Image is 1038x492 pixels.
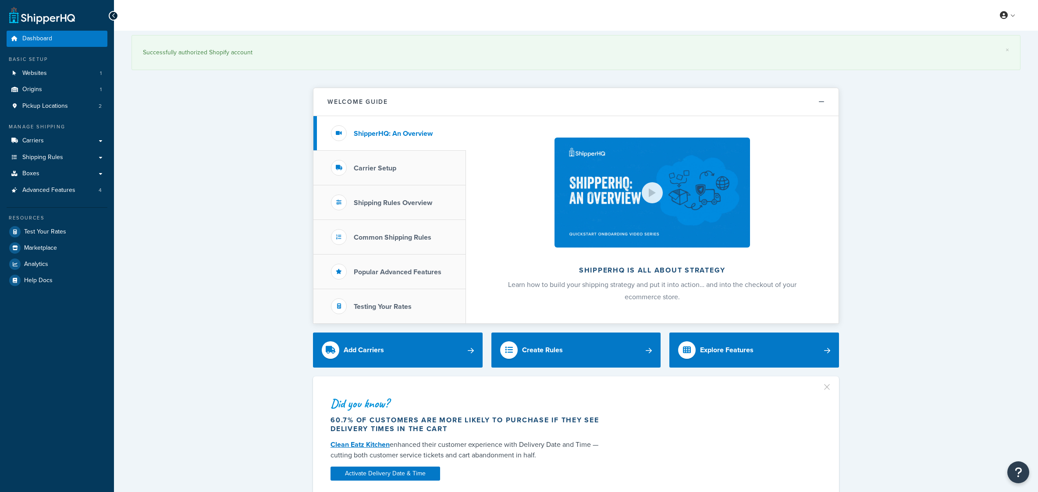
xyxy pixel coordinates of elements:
[22,35,52,42] span: Dashboard
[100,70,102,77] span: 1
[7,81,107,98] a: Origins1
[669,333,839,368] a: Explore Features
[7,182,107,198] a: Advanced Features4
[7,65,107,81] a: Websites1
[491,333,661,368] a: Create Rules
[7,166,107,182] a: Boxes
[7,224,107,240] a: Test Your Rates
[331,416,608,433] div: 60.7% of customers are more likely to purchase if they see delivery times in the cart
[7,56,107,63] div: Basic Setup
[100,86,102,93] span: 1
[7,256,107,272] a: Analytics
[7,273,107,288] a: Help Docs
[22,137,44,145] span: Carriers
[22,187,75,194] span: Advanced Features
[331,439,390,450] a: Clean Eatz Kitchen
[313,88,839,116] button: Welcome Guide
[327,99,388,105] h2: Welcome Guide
[24,277,53,284] span: Help Docs
[354,303,412,311] h3: Testing Your Rates
[354,234,431,241] h3: Common Shipping Rules
[1007,461,1029,483] button: Open Resource Center
[7,123,107,131] div: Manage Shipping
[313,333,483,368] a: Add Carriers
[331,467,440,481] a: Activate Delivery Date & Time
[143,46,1009,59] div: Successfully authorized Shopify account
[354,164,396,172] h3: Carrier Setup
[331,439,608,460] div: enhanced their customer experience with Delivery Date and Time — cutting both customer service ti...
[508,280,796,302] span: Learn how to build your shipping strategy and put it into action… and into the checkout of your e...
[7,214,107,222] div: Resources
[24,244,57,252] span: Marketplace
[22,70,47,77] span: Websites
[22,154,63,161] span: Shipping Rules
[344,344,384,356] div: Add Carriers
[99,103,102,110] span: 2
[331,397,608,410] div: Did you know?
[354,268,441,276] h3: Popular Advanced Features
[7,98,107,114] a: Pickup Locations2
[24,261,48,268] span: Analytics
[7,31,107,47] a: Dashboard
[522,344,563,356] div: Create Rules
[7,149,107,166] a: Shipping Rules
[22,103,68,110] span: Pickup Locations
[7,133,107,149] a: Carriers
[24,228,66,236] span: Test Your Rates
[7,65,107,81] li: Websites
[489,266,815,274] h2: ShipperHQ is all about strategy
[7,81,107,98] li: Origins
[555,138,750,248] img: ShipperHQ is all about strategy
[354,130,433,138] h3: ShipperHQ: An Overview
[99,187,102,194] span: 4
[22,86,42,93] span: Origins
[700,344,754,356] div: Explore Features
[7,240,107,256] a: Marketplace
[354,199,432,207] h3: Shipping Rules Overview
[7,182,107,198] li: Advanced Features
[1006,46,1009,53] a: ×
[7,98,107,114] li: Pickup Locations
[22,170,39,177] span: Boxes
